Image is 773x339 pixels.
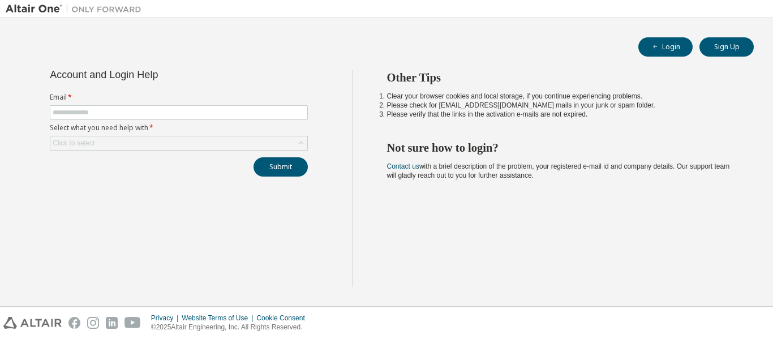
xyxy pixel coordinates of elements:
[182,314,256,323] div: Website Terms of Use
[387,140,734,155] h2: Not sure how to login?
[87,317,99,329] img: instagram.svg
[50,136,307,150] div: Click to select
[151,314,182,323] div: Privacy
[68,317,80,329] img: facebook.svg
[50,123,308,132] label: Select what you need help with
[387,162,730,179] span: with a brief description of the problem, your registered e-mail id and company details. Our suppo...
[106,317,118,329] img: linkedin.svg
[256,314,311,323] div: Cookie Consent
[254,157,308,177] button: Submit
[387,70,734,85] h2: Other Tips
[50,93,308,102] label: Email
[699,37,754,57] button: Sign Up
[50,70,256,79] div: Account and Login Help
[387,92,734,101] li: Clear your browser cookies and local storage, if you continue experiencing problems.
[387,101,734,110] li: Please check for [EMAIL_ADDRESS][DOMAIN_NAME] mails in your junk or spam folder.
[53,139,95,148] div: Click to select
[638,37,693,57] button: Login
[387,162,419,170] a: Contact us
[3,317,62,329] img: altair_logo.svg
[387,110,734,119] li: Please verify that the links in the activation e-mails are not expired.
[124,317,141,329] img: youtube.svg
[6,3,147,15] img: Altair One
[151,323,312,332] p: © 2025 Altair Engineering, Inc. All Rights Reserved.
